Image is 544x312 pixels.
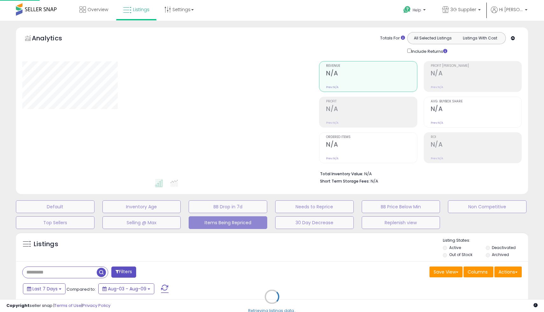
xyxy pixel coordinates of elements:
[431,70,521,78] h2: N/A
[326,135,417,139] span: Ordered Items
[456,34,504,42] button: Listings With Cost
[431,64,521,68] span: Profit [PERSON_NAME]
[431,156,443,160] small: Prev: N/A
[448,200,527,213] button: Non Competitive
[380,35,405,41] div: Totals For
[6,303,110,309] div: seller snap | |
[275,200,354,213] button: Needs to Reprice
[102,200,181,213] button: Inventory Age
[16,200,94,213] button: Default
[320,178,370,184] b: Short Term Storage Fees:
[431,100,521,103] span: Avg. Buybox Share
[326,85,338,89] small: Prev: N/A
[326,64,417,68] span: Revenue
[102,216,181,229] button: Selling @ Max
[326,121,338,125] small: Prev: N/A
[431,135,521,139] span: ROI
[362,216,440,229] button: Replenish view
[398,1,432,21] a: Help
[87,6,108,13] span: Overview
[320,171,363,177] b: Total Inventory Value:
[189,200,267,213] button: BB Drop in 7d
[32,34,74,44] h5: Analytics
[402,47,455,55] div: Include Returns
[326,100,417,103] span: Profit
[499,6,523,13] span: Hi [PERSON_NAME]
[133,6,150,13] span: Listings
[275,216,354,229] button: 30 Day Decrease
[326,156,338,160] small: Prev: N/A
[431,121,443,125] small: Prev: N/A
[6,302,30,309] strong: Copyright
[326,141,417,149] h2: N/A
[431,141,521,149] h2: N/A
[326,70,417,78] h2: N/A
[362,200,440,213] button: BB Price Below Min
[450,6,476,13] span: 3G Supplier
[16,216,94,229] button: Top Sellers
[491,6,527,21] a: Hi [PERSON_NAME]
[189,216,267,229] button: Items Being Repriced
[403,6,411,14] i: Get Help
[371,178,378,184] span: N/A
[431,105,521,114] h2: N/A
[409,34,457,42] button: All Selected Listings
[413,7,421,13] span: Help
[431,85,443,89] small: Prev: N/A
[320,170,517,177] li: N/A
[326,105,417,114] h2: N/A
